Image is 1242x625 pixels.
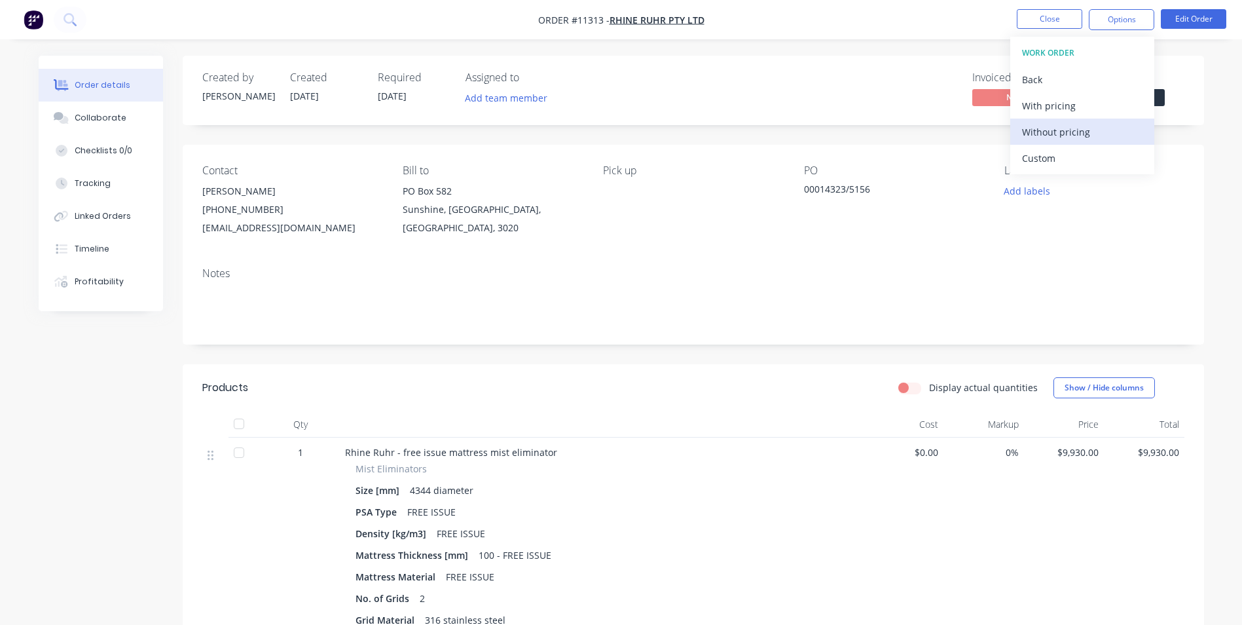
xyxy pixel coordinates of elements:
div: Notes [202,267,1184,280]
div: Qty [261,411,340,438]
button: Add team member [466,89,555,107]
div: [PERSON_NAME] [202,182,382,200]
div: Cost [864,411,944,438]
div: Bill to [403,164,582,177]
div: With pricing [1022,96,1142,115]
div: Contact [202,164,382,177]
div: WORK ORDER [1022,45,1142,62]
div: [PHONE_NUMBER] [202,200,382,219]
div: Size [mm] [356,481,405,500]
div: Mattress Thickness [mm] [356,546,473,565]
button: Collaborate [39,102,163,134]
div: Labels [1004,164,1184,177]
div: 00014323/5156 [804,182,968,200]
img: Factory [24,10,43,29]
div: Tracking [75,178,111,189]
button: Linked Orders [39,200,163,233]
div: Created by [202,71,274,84]
div: [PERSON_NAME] [202,89,274,103]
div: FREE ISSUE [402,502,461,521]
div: Back [1022,70,1142,89]
button: Close [1017,9,1082,29]
button: With pricing [1010,92,1154,119]
div: Custom [1022,149,1142,168]
div: 4344 diameter [405,481,479,500]
div: Sunshine, [GEOGRAPHIC_DATA], [GEOGRAPHIC_DATA], 3020 [403,200,582,237]
button: Without pricing [1010,119,1154,145]
a: Rhine Ruhr Pty Ltd [610,14,704,26]
div: Profitability [75,276,124,288]
div: FREE ISSUE [431,524,490,543]
div: [EMAIL_ADDRESS][DOMAIN_NAME] [202,219,382,237]
div: Mattress Material [356,567,441,586]
div: Pick up [603,164,782,177]
span: [DATE] [378,90,407,102]
div: Price [1024,411,1105,438]
label: Display actual quantities [929,381,1038,394]
span: $0.00 [869,445,939,459]
div: 2 [414,589,430,608]
div: Assigned to [466,71,596,84]
div: Markup [943,411,1024,438]
button: Edit Order [1161,9,1226,29]
button: Options [1089,9,1154,30]
button: Checklists 0/0 [39,134,163,167]
div: Products [202,380,248,396]
button: Profitability [39,265,163,298]
div: [PERSON_NAME][PHONE_NUMBER][EMAIL_ADDRESS][DOMAIN_NAME] [202,182,382,237]
div: Collaborate [75,112,126,124]
span: Order #11313 - [538,14,610,26]
div: PO [804,164,983,177]
span: Rhine Ruhr - free issue mattress mist eliminator [345,446,557,459]
button: Tracking [39,167,163,200]
button: Custom [1010,145,1154,171]
button: Add labels [997,182,1057,200]
div: Total [1104,411,1184,438]
div: 100 - FREE ISSUE [473,546,557,565]
div: PO Box 582Sunshine, [GEOGRAPHIC_DATA], [GEOGRAPHIC_DATA], 3020 [403,182,582,237]
span: 0% [949,445,1019,459]
div: PO Box 582 [403,182,582,200]
span: $9,930.00 [1109,445,1179,459]
div: FREE ISSUE [441,567,500,586]
button: WORK ORDER [1010,40,1154,66]
span: [DATE] [290,90,319,102]
span: No [972,89,1051,105]
div: Required [378,71,450,84]
div: Created [290,71,362,84]
div: No. of Grids [356,589,414,608]
div: Checklists 0/0 [75,145,132,157]
div: Density [kg/m3] [356,524,431,543]
div: Invoiced [972,71,1070,84]
span: $9,930.00 [1029,445,1099,459]
button: Order details [39,69,163,102]
div: PSA Type [356,502,402,521]
button: Timeline [39,233,163,265]
button: Add team member [458,89,554,107]
div: Timeline [75,243,109,255]
div: Order details [75,79,130,91]
div: Linked Orders [75,210,131,222]
button: Back [1010,66,1154,92]
span: 1 [298,445,303,459]
button: Show / Hide columns [1053,377,1155,398]
div: Without pricing [1022,123,1142,142]
span: Mist Eliminators [356,462,427,476]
